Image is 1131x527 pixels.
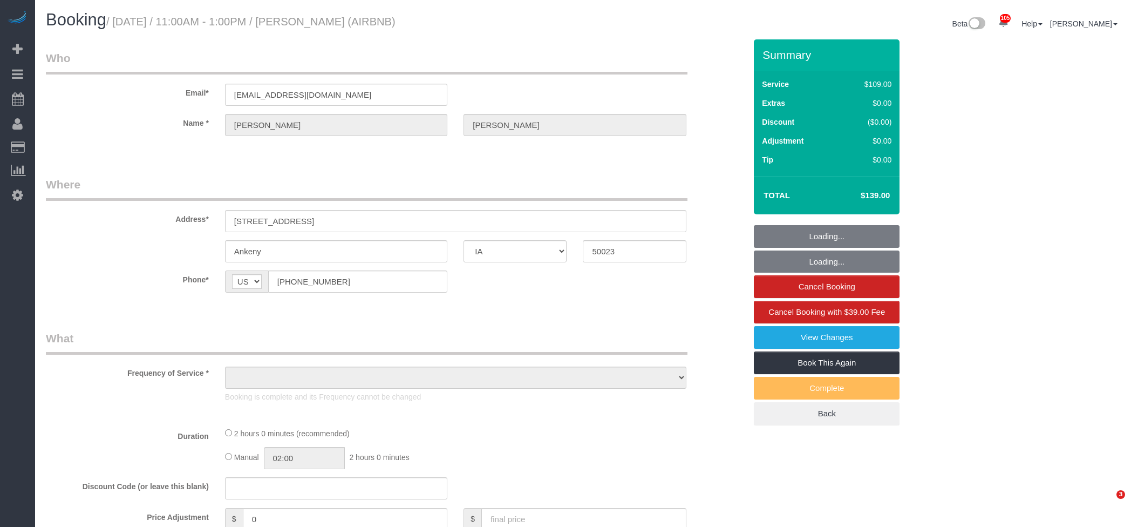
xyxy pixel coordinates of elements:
label: Discount Code (or leave this blank) [38,477,217,492]
a: Help [1021,19,1043,28]
legend: Where [46,177,687,201]
span: 3 [1116,490,1125,499]
span: 105 [1000,14,1011,23]
label: Tip [762,154,773,165]
small: / [DATE] / 11:00AM - 1:00PM / [PERSON_NAME] (AIRBNB) [106,16,396,28]
span: 2 hours 0 minutes (recommended) [234,429,350,438]
h4: $139.00 [828,191,890,200]
label: Extras [762,98,785,109]
div: ($0.00) [842,117,892,127]
label: Phone* [38,271,217,285]
span: Manual [234,453,259,462]
img: New interface [968,17,985,31]
label: Discount [762,117,794,127]
a: Back [754,402,900,425]
legend: Who [46,50,687,75]
input: Last Name* [464,114,686,136]
legend: What [46,330,687,355]
label: Name * [38,114,217,129]
div: $0.00 [842,154,892,165]
label: Service [762,79,789,90]
a: Beta [952,19,986,28]
a: View Changes [754,326,900,349]
input: Zip Code* [583,240,686,262]
div: $109.00 [842,79,892,90]
input: First Name* [225,114,447,136]
label: Price Adjustment [38,508,217,523]
label: Adjustment [762,136,803,146]
div: $0.00 [842,98,892,109]
a: 105 [993,11,1014,35]
span: 2 hours 0 minutes [349,453,409,462]
label: Address* [38,210,217,225]
span: Booking [46,10,106,29]
input: Phone* [268,271,447,293]
input: Email* [225,84,447,106]
a: [PERSON_NAME] [1050,19,1118,28]
label: Email* [38,84,217,98]
a: Cancel Booking with $39.00 Fee [754,301,900,323]
label: Duration [38,427,217,442]
a: Book This Again [754,352,900,374]
label: Frequency of Service * [38,364,217,379]
span: Cancel Booking with $39.00 Fee [768,307,885,316]
a: Cancel Booking [754,275,900,298]
p: Booking is complete and its Frequency cannot be changed [225,391,686,402]
h3: Summary [762,49,894,61]
img: Automaid Logo [6,11,28,26]
input: City* [225,240,447,262]
div: $0.00 [842,136,892,146]
iframe: Intercom live chat [1094,490,1120,516]
strong: Total [764,191,790,200]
